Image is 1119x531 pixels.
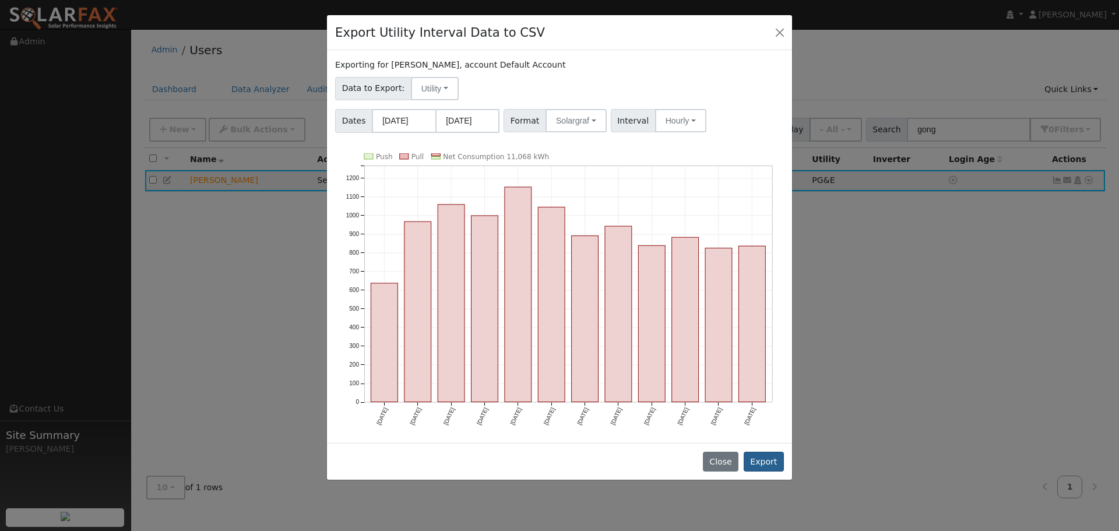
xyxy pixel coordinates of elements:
text: Push [376,153,393,161]
span: Dates [335,109,372,133]
text: [DATE] [442,406,456,425]
text: 700 [349,268,359,275]
text: [DATE] [643,406,656,425]
span: Interval [611,109,656,132]
rect: onclick="" [672,237,699,402]
text: [DATE] [676,406,689,425]
rect: onclick="" [605,226,632,402]
h4: Export Utility Interval Data to CSV [335,23,545,42]
span: Data to Export: [335,77,411,100]
text: 500 [349,305,359,312]
text: [DATE] [610,406,623,425]
text: 300 [349,343,359,349]
rect: onclick="" [404,221,431,402]
text: [DATE] [576,406,589,425]
text: 100 [349,380,359,386]
rect: onclick="" [438,205,465,402]
button: Hourly [655,109,706,132]
text: 900 [349,231,359,237]
text: 200 [349,361,359,368]
text: 0 [356,399,360,405]
rect: onclick="" [739,246,766,402]
text: 1200 [346,175,360,181]
text: 1000 [346,212,360,219]
text: 600 [349,287,359,293]
rect: onclick="" [572,235,599,402]
button: Export [744,452,784,472]
text: 800 [349,249,359,256]
button: Solargraf [546,109,607,132]
button: Utility [411,77,459,100]
text: [DATE] [509,406,523,425]
text: 1100 [346,194,360,200]
rect: onclick="" [471,216,498,402]
text: 400 [349,324,359,330]
rect: onclick="" [638,245,665,402]
text: [DATE] [409,406,423,425]
span: Format [504,109,546,132]
label: Exporting for [PERSON_NAME], account Default Account [335,59,565,71]
text: Net Consumption 11,068 kWh [443,153,549,161]
text: [DATE] [375,406,389,425]
rect: onclick="" [371,283,398,402]
rect: onclick="" [705,248,732,402]
button: Close [772,24,788,40]
rect: onclick="" [505,187,532,402]
text: Pull [411,153,424,161]
button: Close [703,452,738,472]
text: [DATE] [710,406,723,425]
text: [DATE] [476,406,489,425]
rect: onclick="" [538,207,565,402]
text: [DATE] [743,406,756,425]
text: [DATE] [543,406,556,425]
